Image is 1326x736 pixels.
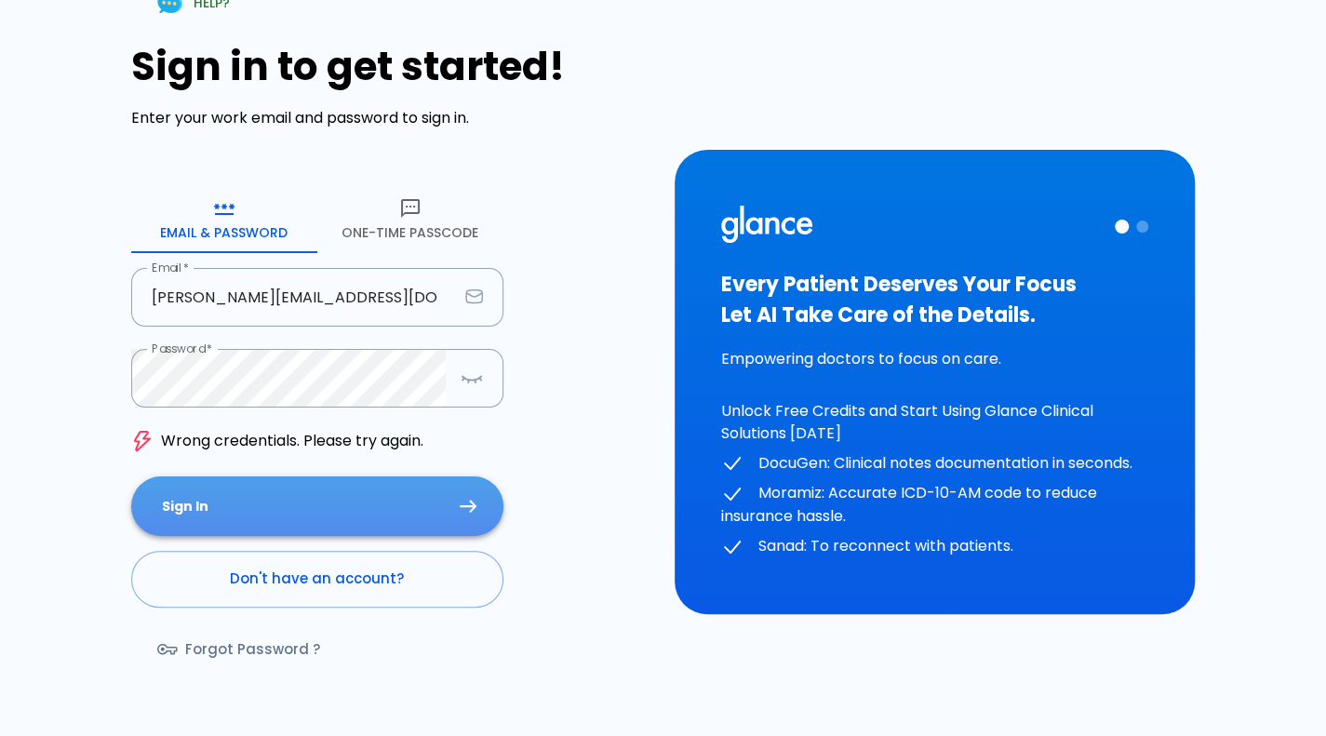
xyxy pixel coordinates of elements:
button: Sign In [131,476,503,537]
p: Sanad: To reconnect with patients. [721,535,1149,558]
p: Wrong credentials. Please try again. [161,430,423,452]
p: Enter your work email and password to sign in. [131,107,652,129]
p: Empowering doctors to focus on care. [721,348,1149,370]
p: DocuGen: Clinical notes documentation in seconds. [721,452,1149,475]
button: Email & Password [131,186,317,253]
p: Unlock Free Credits and Start Using Glance Clinical Solutions [DATE] [721,400,1149,445]
a: Don't have an account? [131,551,503,607]
h3: Every Patient Deserves Your Focus Let AI Take Care of the Details. [721,269,1149,330]
button: One-Time Passcode [317,186,503,253]
input: dr.ahmed@clinic.com [131,268,458,327]
h1: Sign in to get started! [131,44,652,89]
p: Moramiz: Accurate ICD-10-AM code to reduce insurance hassle. [721,482,1149,528]
a: Forgot Password ? [131,622,350,676]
